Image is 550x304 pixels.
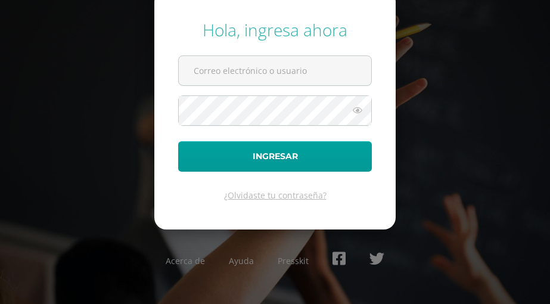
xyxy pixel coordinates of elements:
[224,190,327,201] a: ¿Olvidaste tu contraseña?
[278,255,309,266] a: Presskit
[178,18,372,41] div: Hola, ingresa ahora
[229,255,254,266] a: Ayuda
[166,255,205,266] a: Acerca de
[178,141,372,172] button: Ingresar
[179,56,371,85] input: Correo electrónico o usuario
